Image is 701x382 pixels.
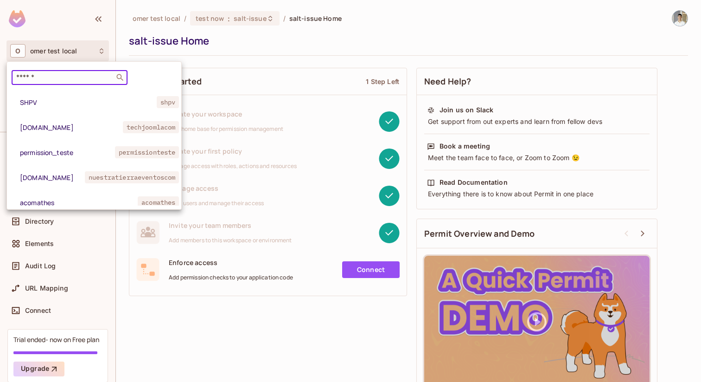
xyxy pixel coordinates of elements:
[157,96,179,108] span: shpv
[20,198,138,207] span: acomathes
[20,123,123,132] span: [DOMAIN_NAME]
[20,148,115,157] span: permission_teste
[85,171,179,183] span: nuestratierraeventoscom
[20,173,85,182] span: [DOMAIN_NAME]
[20,98,157,107] span: SHPV
[115,146,179,158] span: permissionteste
[123,121,179,133] span: techjoomlacom
[138,196,179,208] span: acomathes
